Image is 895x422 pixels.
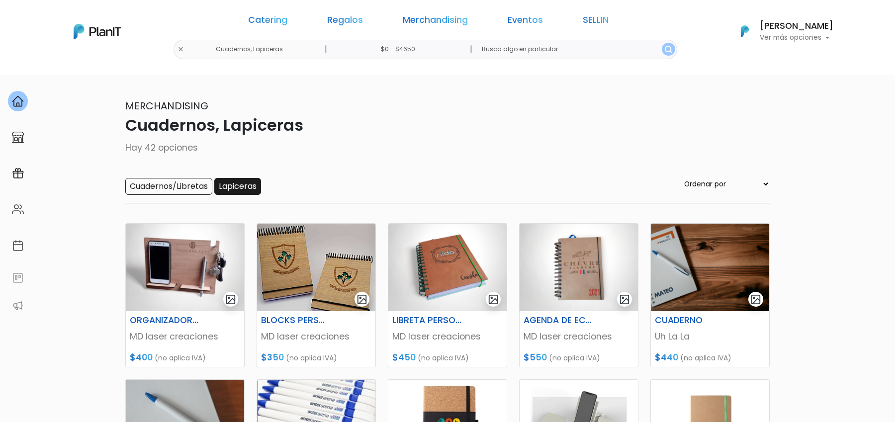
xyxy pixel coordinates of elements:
a: Regalos [327,16,363,28]
input: Lapiceras [214,178,261,195]
img: search_button-432b6d5273f82d61273b3651a40e1bd1b912527efae98b1b7a1b2c0702e16a8d.svg [665,46,672,53]
img: calendar-87d922413cdce8b2cf7b7f5f62616a5cf9e4887200fb71536465627b3292af00.svg [12,240,24,252]
img: campaigns-02234683943229c281be62815700db0a1741e53638e28bf9629b52c665b00959.svg [12,168,24,179]
div: ¿Necesitás ayuda? [51,9,143,29]
a: gallery-light BLOCKS PERSONALIZADOS MD laser creaciones $350 (no aplica IVA) [257,223,376,367]
h6: AGENDA DE ECOCUERO [518,315,599,326]
span: $550 [524,351,547,363]
a: SELLIN [583,16,609,28]
img: feedback-78b5a0c8f98aac82b08bfc38622c3050aee476f2c9584af64705fc4e61158814.svg [12,272,24,284]
img: gallery-light [357,294,368,305]
span: $440 [655,351,678,363]
img: thumb_09_Blocks_A6.png [257,224,375,311]
img: close-6986928ebcb1d6c9903e3b54e860dbc4d054630f23adef3a32610726dff6a82b.svg [178,46,184,53]
img: thumb_image00032__4_-PhotoRoom__1_.png [651,224,769,311]
img: gallery-light [619,294,630,305]
p: Hay 42 opciones [125,141,770,154]
p: Ver más opciones [760,34,833,41]
a: gallery-light LIBRETA PERSONALIZADA MD laser creaciones $450 (no aplica IVA) [388,223,507,367]
img: PlanIt Logo [74,24,121,39]
a: Merchandising [403,16,468,28]
img: PlanIt Logo [734,20,756,42]
h6: ORGANIZADOR DE OFICINA [124,315,205,326]
span: (no aplica IVA) [418,353,469,363]
a: gallery-light ORGANIZADOR DE OFICINA MD laser creaciones $400 (no aplica IVA) [125,223,245,367]
p: MD laser creaciones [261,330,371,343]
span: (no aplica IVA) [286,353,337,363]
p: Uh La La [655,330,765,343]
p: Merchandising [125,98,770,113]
img: thumb_WhatsApp_Image_2023-07-11_at_18.44-PhotoRoom.png [126,224,244,311]
input: Cuadernos/Libretas [125,178,212,195]
span: (no aplica IVA) [155,353,206,363]
h6: CUADERNO [649,315,730,326]
h6: [PERSON_NAME] [760,22,833,31]
img: gallery-light [225,294,237,305]
img: gallery-light [488,294,499,305]
span: (no aplica IVA) [549,353,600,363]
input: Buscá algo en particular.. [474,40,677,59]
span: $350 [261,351,284,363]
span: (no aplica IVA) [680,353,731,363]
img: marketplace-4ceaa7011d94191e9ded77b95e3339b90024bf715f7c57f8cf31f2d8c509eaba.svg [12,131,24,143]
button: PlanIt Logo [PERSON_NAME] Ver más opciones [728,18,833,44]
p: MD laser creaciones [524,330,634,343]
span: $400 [130,351,153,363]
a: Catering [248,16,287,28]
p: MD laser creaciones [130,330,240,343]
img: thumb_11_Agenda_A5_Tapa_EcoCuero-PhotoRoom-PhotoRoom.png [520,224,638,311]
a: Eventos [508,16,543,28]
img: home-e721727adea9d79c4d83392d1f703f7f8bce08238fde08b1acbfd93340b81755.svg [12,95,24,107]
img: partners-52edf745621dab592f3b2c58e3bca9d71375a7ef29c3b500c9f145b62cc070d4.svg [12,300,24,312]
p: | [470,43,472,55]
p: MD laser creaciones [392,330,503,343]
span: $450 [392,351,416,363]
p: Cuadernos, Lapiceras [125,113,770,137]
p: | [325,43,327,55]
img: people-662611757002400ad9ed0e3c099ab2801c6687ba6c219adb57efc949bc21e19d.svg [12,203,24,215]
img: thumb_WhatsApp_Image_2023-07-11_at_18.40-PhotoRoom__1_.png [388,224,507,311]
h6: LIBRETA PERSONALIZADA [386,315,468,326]
img: gallery-light [750,294,762,305]
a: gallery-light CUADERNO Uh La La $440 (no aplica IVA) [650,223,770,367]
h6: BLOCKS PERSONALIZADOS [255,315,337,326]
a: gallery-light AGENDA DE ECOCUERO MD laser creaciones $550 (no aplica IVA) [519,223,638,367]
